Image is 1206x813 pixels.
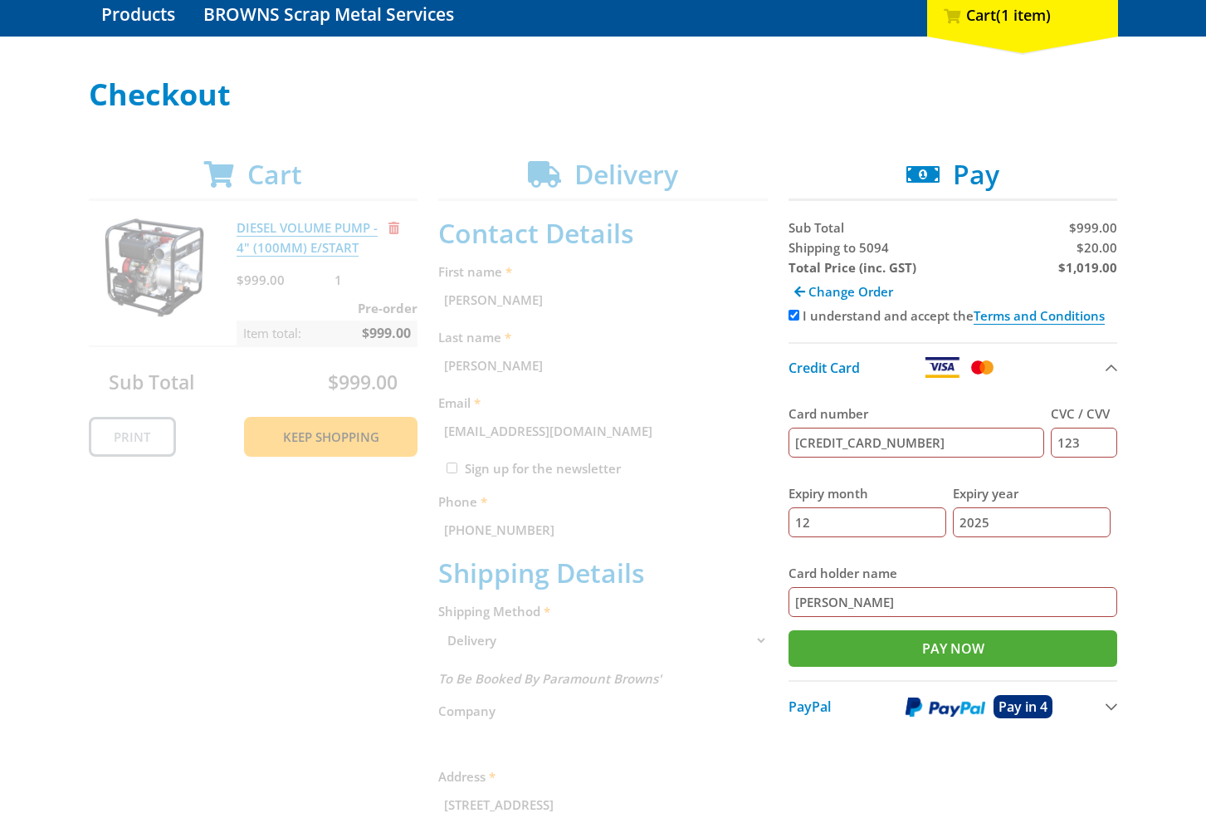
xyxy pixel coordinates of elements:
[789,507,946,537] input: MM
[789,310,799,321] input: Please accept the terms and conditions.
[789,698,831,716] span: PayPal
[789,259,916,276] strong: Total Price (inc. GST)
[996,5,1051,25] span: (1 item)
[789,277,899,306] a: Change Order
[906,697,985,717] img: PayPal
[789,359,860,377] span: Credit Card
[924,357,960,378] img: Visa
[968,357,997,378] img: Mastercard
[789,563,1118,583] label: Card holder name
[789,404,1045,424] label: Card number
[789,680,1118,732] button: PayPal Pay in 4
[1058,259,1117,276] strong: $1,019.00
[953,483,1111,503] label: Expiry year
[998,698,1047,716] span: Pay in 4
[808,283,893,300] span: Change Order
[953,507,1111,537] input: YY
[789,630,1118,667] input: Pay Now
[803,307,1105,325] label: I understand and accept the
[1069,219,1117,236] span: $999.00
[789,483,946,503] label: Expiry month
[89,78,1118,111] h1: Checkout
[789,342,1118,391] button: Credit Card
[1051,404,1117,424] label: CVC / CVV
[953,156,999,192] span: Pay
[789,219,844,236] span: Sub Total
[1077,239,1117,256] span: $20.00
[974,307,1105,325] a: Terms and Conditions
[789,239,889,256] span: Shipping to 5094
